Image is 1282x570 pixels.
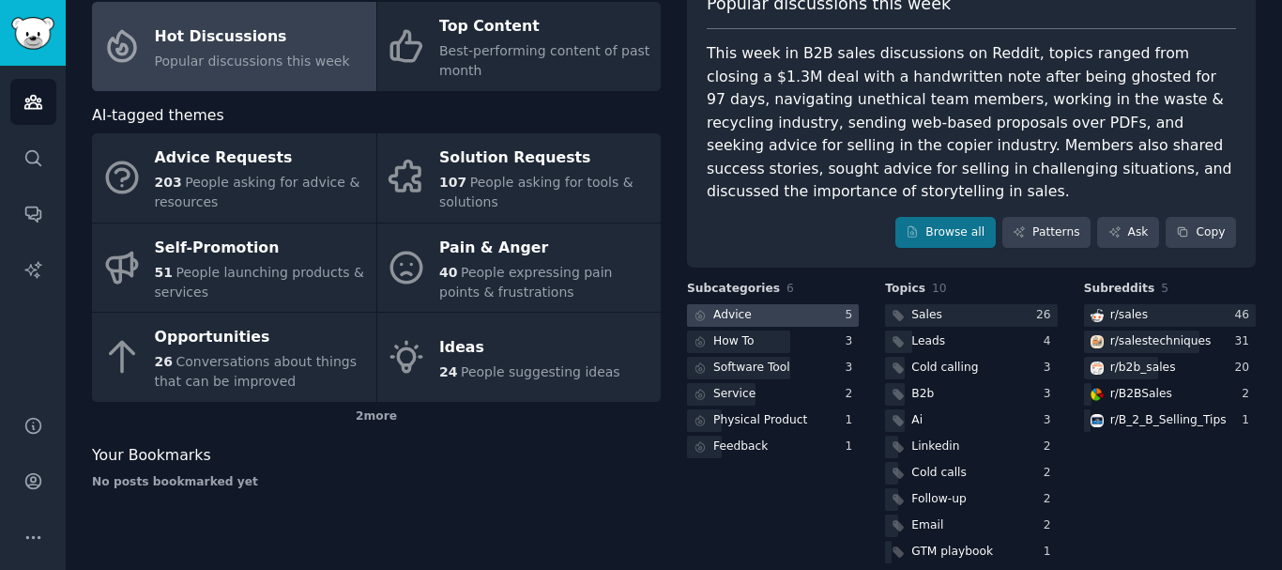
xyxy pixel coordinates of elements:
span: 51 [155,265,173,280]
div: 3 [1044,360,1058,377]
div: Top Content [439,12,651,42]
div: Email [911,517,943,534]
div: 2 [1242,386,1256,403]
span: 6 [786,282,794,295]
div: Sales [911,307,942,324]
a: Ai3 [885,409,1057,433]
a: Advice5 [687,304,859,328]
div: r/ b2b_sales [1110,360,1176,377]
div: 3 [846,333,860,350]
a: Feedback1 [687,436,859,459]
span: Popular discussions this week [155,54,350,69]
a: B2BSalesr/B2BSales2 [1084,383,1256,407]
span: People launching products & services [155,265,364,300]
a: Linkedin2 [885,436,1057,459]
button: Copy [1166,217,1236,249]
a: Physical Product1 [687,409,859,433]
span: 10 [932,282,947,295]
div: 20 [1234,360,1256,377]
div: Advice Requests [155,144,367,174]
div: Solution Requests [439,144,651,174]
a: Ideas24People suggesting ideas [377,313,662,402]
div: How To [713,333,755,350]
img: GummySearch logo [11,17,54,50]
div: GTM playbook [911,544,993,561]
a: Service2 [687,383,859,407]
span: 24 [439,364,457,379]
div: 1 [846,412,860,429]
div: r/ B_2_B_Selling_Tips [1110,412,1227,429]
div: Hot Discussions [155,22,350,52]
span: Conversations about things that can be improved [155,354,357,389]
div: Ai [911,412,923,429]
div: Cold calling [911,360,978,377]
img: B_2_B_Selling_Tips [1091,414,1104,427]
span: 107 [439,175,466,190]
a: Opportunities26Conversations about things that can be improved [92,313,376,402]
span: 40 [439,265,457,280]
div: 46 [1234,307,1256,324]
div: r/ salestechniques [1110,333,1212,350]
a: Cold calling3 [885,357,1057,380]
div: Service [713,386,755,403]
a: Leads4 [885,331,1057,354]
a: Browse all [895,217,996,249]
div: 26 [1036,307,1058,324]
div: Software Tool [713,360,790,377]
img: sales [1091,309,1104,322]
a: Ask [1097,217,1159,249]
span: People asking for advice & resources [155,175,360,209]
div: 2 [1044,517,1058,534]
span: 26 [155,354,173,369]
span: 5 [1161,282,1168,295]
span: Subcategories [687,281,780,298]
a: Patterns [1002,217,1091,249]
span: AI-tagged themes [92,104,224,128]
div: r/ B2BSales [1110,386,1172,403]
div: 4 [1044,333,1058,350]
span: Topics [885,281,925,298]
div: Pain & Anger [439,233,651,263]
a: Email2 [885,515,1057,538]
a: Self-Promotion51People launching products & services [92,223,376,313]
div: 1 [846,439,860,455]
div: Leads [911,333,945,350]
img: salestechniques [1091,335,1104,348]
div: Follow-up [911,491,966,508]
a: salestechniquesr/salestechniques31 [1084,331,1256,354]
span: People suggesting ideas [461,364,620,379]
div: Ideas [439,332,620,362]
a: salesr/sales46 [1084,304,1256,328]
div: Linkedin [911,439,959,455]
div: 2 [846,386,860,403]
a: Advice Requests203People asking for advice & resources [92,133,376,223]
div: 31 [1234,333,1256,350]
div: 3 [1044,412,1058,429]
a: b2b_salesr/b2b_sales20 [1084,357,1256,380]
span: People expressing pain points & frustrations [439,265,612,300]
a: Hot DiscussionsPopular discussions this week [92,2,376,91]
div: Cold calls [911,465,967,482]
div: Self-Promotion [155,233,367,263]
div: 3 [846,360,860,377]
div: r/ sales [1110,307,1148,324]
div: Opportunities [155,323,367,353]
div: 2 more [92,402,661,432]
a: Pain & Anger40People expressing pain points & frustrations [377,223,662,313]
a: GTM playbook1 [885,541,1057,564]
img: b2b_sales [1091,362,1104,375]
div: 5 [846,307,860,324]
span: Subreddits [1084,281,1155,298]
a: B2b3 [885,383,1057,407]
img: B2BSales [1091,388,1104,401]
div: This week in B2B sales discussions on Reddit, topics ranged from closing a $1.3M deal with a hand... [707,42,1236,204]
a: Top ContentBest-performing content of past month [377,2,662,91]
div: 2 [1044,439,1058,455]
a: Follow-up2 [885,488,1057,512]
span: Best-performing content of past month [439,43,649,78]
div: 2 [1044,491,1058,508]
a: Software Tool3 [687,357,859,380]
div: Feedback [713,439,768,455]
div: Physical Product [713,412,807,429]
div: 1 [1044,544,1058,561]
